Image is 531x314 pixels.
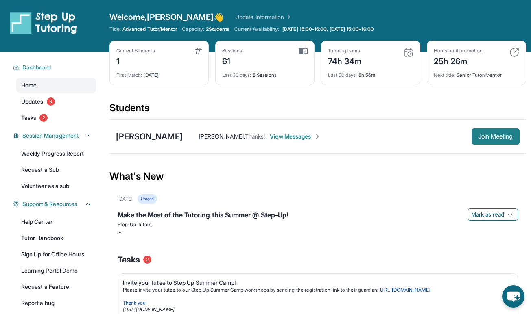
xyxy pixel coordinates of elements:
[182,26,204,32] span: Capacity:
[328,72,357,78] span: Last 30 days :
[22,132,79,140] span: Session Management
[123,306,175,312] a: [URL][DOMAIN_NAME]
[16,231,96,245] a: Tutor Handbook
[234,26,279,32] span: Current Availability:
[109,26,121,32] span: Title:
[16,110,96,125] a: Tasks2
[328,54,362,67] div: 74h 34m
[109,158,526,194] div: What's New
[222,67,308,78] div: 8 Sessions
[16,296,96,310] a: Report a bug
[434,72,456,78] span: Next title :
[16,179,96,193] a: Volunteer as a sub
[116,67,202,78] div: [DATE]
[118,210,518,221] div: Make the Most of the Tutoring this Summer @ Step-Up!
[16,279,96,294] a: Request a Feature
[468,208,518,221] button: Mark as read
[16,247,96,262] a: Sign Up for Office Hours
[284,13,292,21] img: Chevron Right
[19,63,91,71] button: Dashboard
[118,196,133,202] div: [DATE]
[222,72,251,78] span: Last 30 days :
[109,11,224,23] span: Welcome, [PERSON_NAME] 👋
[502,285,524,308] button: chat-button
[123,287,506,293] p: Please invite your tutee to our Step Up Summer Camp workshops by sending the registration link to...
[434,48,483,54] div: Hours until promotion
[328,48,362,54] div: Tutoring hours
[508,211,514,218] img: Mark as read
[123,300,147,306] span: Thank you!
[19,200,91,208] button: Support & Resources
[116,131,183,142] div: [PERSON_NAME]
[122,26,177,32] span: Advanced Tutor/Mentor
[16,146,96,161] a: Weekly Progress Report
[478,134,513,139] span: Join Meeting
[143,256,151,264] span: 2
[222,48,243,54] div: Sessions
[299,48,308,55] img: card
[116,48,155,54] div: Current Students
[19,132,91,140] button: Session Management
[235,13,292,21] a: Update Information
[434,54,483,67] div: 25h 26m
[194,48,202,54] img: card
[116,72,142,78] span: First Match :
[472,128,520,145] button: Join Meeting
[47,97,55,106] span: 3
[16,78,96,93] a: Home
[16,162,96,177] a: Request a Sub
[16,263,96,278] a: Learning Portal Demo
[328,67,413,78] div: 8h 56m
[378,287,430,293] a: [URL][DOMAIN_NAME]
[10,11,77,34] img: logo
[39,114,48,122] span: 2
[22,63,51,71] span: Dashboard
[16,94,96,109] a: Updates3
[138,194,157,204] div: Unread
[21,114,36,122] span: Tasks
[270,132,321,141] span: View Messages
[16,214,96,229] a: Help Center
[404,48,413,57] img: card
[123,279,506,287] div: Invite your tutee to Step Up Summer Camp!
[434,67,519,78] div: Senior Tutor/Mentor
[199,133,245,140] span: [PERSON_NAME] :
[21,81,37,89] span: Home
[471,210,505,219] span: Mark as read
[116,54,155,67] div: 1
[222,54,243,67] div: 61
[509,48,519,57] img: card
[206,26,229,32] span: 2 Students
[22,200,77,208] span: Support & Resources
[118,254,140,265] span: Tasks
[281,26,376,32] a: [DATE] 15:00-16:00, [DATE] 15:00-16:00
[109,102,526,119] div: Students
[282,26,374,32] span: [DATE] 15:00-16:00, [DATE] 15:00-16:00
[314,133,321,140] img: Chevron-Right
[21,97,44,106] span: Updates
[118,221,518,228] p: Step-Up Tutors,
[245,133,265,140] span: Thanks!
